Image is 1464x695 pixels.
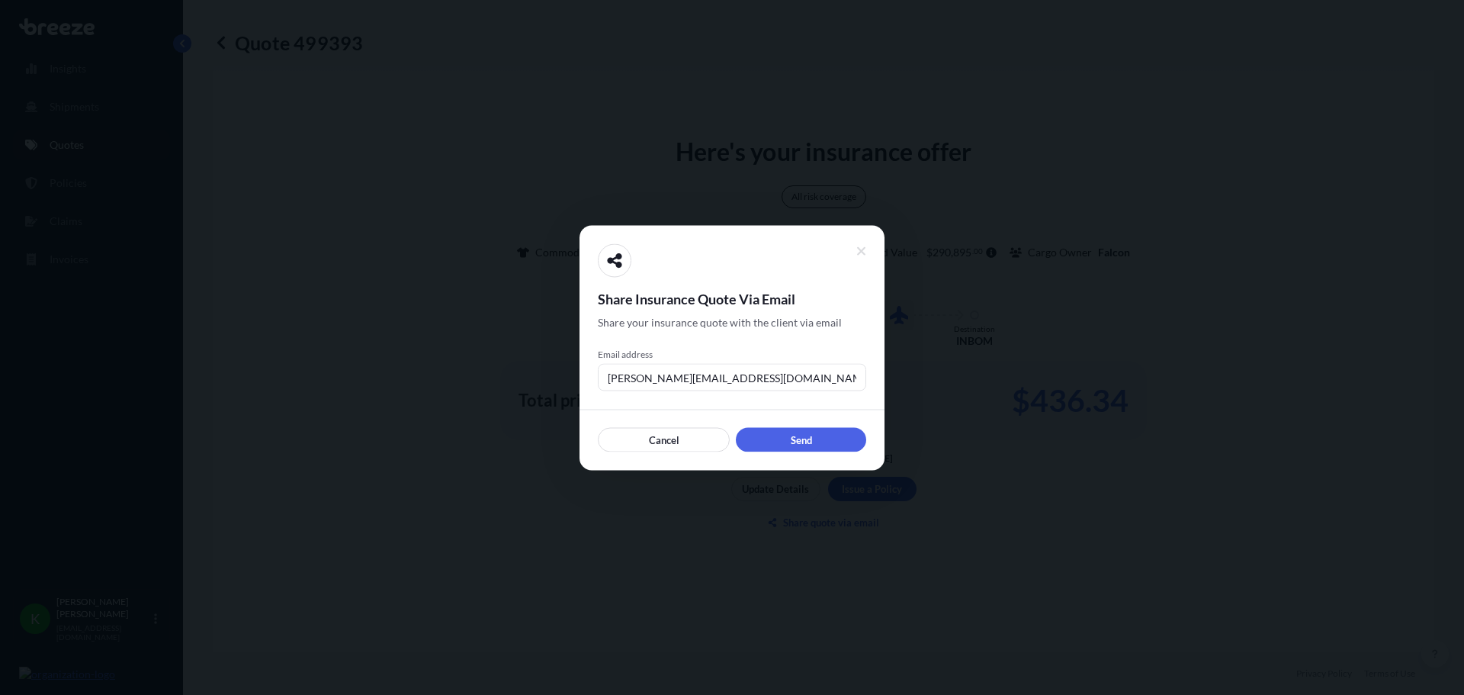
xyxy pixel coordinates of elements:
input: example@gmail.com [598,363,866,391]
button: Cancel [598,427,730,452]
p: Send [791,432,812,447]
button: Send [736,427,866,452]
p: Cancel [649,432,679,447]
span: Email address [598,348,866,360]
span: Share Insurance Quote Via Email [598,289,866,307]
span: Share your insurance quote with the client via email [598,314,842,330]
